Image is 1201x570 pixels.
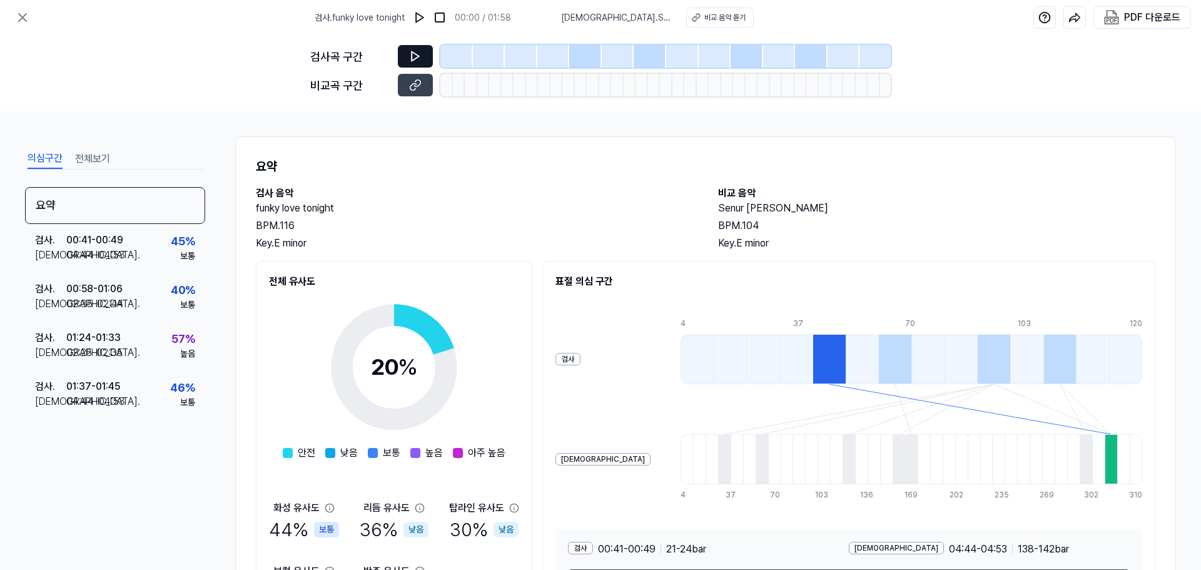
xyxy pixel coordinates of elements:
div: 보통 [314,522,339,537]
div: PDF 다운로드 [1124,9,1180,26]
div: 70 [770,489,783,501]
div: Key. E minor [718,236,1155,251]
div: 57 % [171,330,195,347]
div: 낮음 [403,522,428,537]
div: 70 [905,318,938,329]
div: 검사 . [35,330,66,345]
div: Key. E minor [256,236,693,251]
span: 높음 [425,445,443,461]
button: PDF 다운로드 [1102,7,1183,28]
div: 169 [905,489,917,501]
h1: 요약 [256,157,1155,176]
span: 안전 [298,445,315,461]
span: 검사 . funky love tonight [315,11,405,24]
div: 검사 [555,353,580,365]
img: stop [433,11,446,24]
div: [DEMOGRAPHIC_DATA] [555,453,651,466]
div: 37 [793,318,826,329]
div: 136 [860,489,873,501]
div: 310 [1129,489,1142,501]
span: 보통 [383,445,400,461]
div: 02:25 - 02:35 [66,345,123,360]
span: 낮음 [340,445,358,461]
span: % [398,354,418,380]
div: 4 [681,318,714,329]
span: 21 - 24 bar [666,542,706,557]
div: 45 % [171,233,195,250]
span: 138 - 142 bar [1018,542,1069,557]
img: PDF Download [1104,10,1119,25]
div: 검사곡 구간 [310,48,390,65]
div: [DEMOGRAPHIC_DATA] . [35,297,66,312]
div: 103 [1018,318,1051,329]
div: 235 [995,489,1007,501]
div: 검사 . [35,233,66,248]
h2: 비교 음악 [718,186,1155,201]
div: 04:44 - 04:53 [66,394,125,409]
div: 302 [1084,489,1097,501]
div: 00:00 / 01:58 [455,11,511,24]
h2: 전체 유사도 [269,274,519,289]
div: 낮음 [494,522,519,537]
div: 보통 [180,250,195,263]
div: [DEMOGRAPHIC_DATA] . [35,345,66,360]
span: 00:41 - 00:49 [598,542,656,557]
h2: 표절 의심 구간 [555,274,1142,289]
div: 30 % [450,516,519,544]
div: 46 % [170,379,195,396]
div: [DEMOGRAPHIC_DATA] . [35,248,66,263]
button: 비교 음악 듣기 [686,8,754,28]
div: BPM. 116 [256,218,693,233]
div: 비교곡 구간 [310,77,390,94]
h2: 검사 음악 [256,186,693,201]
button: 의심구간 [28,149,63,169]
h2: funky love tonight [256,201,693,216]
img: play [413,11,426,24]
div: 요약 [25,187,205,224]
div: [DEMOGRAPHIC_DATA] . [35,394,66,409]
div: 01:37 - 01:45 [66,379,120,394]
div: 37 [726,489,738,501]
span: [DEMOGRAPHIC_DATA] . Senur [PERSON_NAME] [561,11,671,24]
div: 00:58 - 01:06 [66,282,123,297]
div: 02:35 - 02:44 [66,297,124,312]
div: 103 [815,489,828,501]
div: 비교 음악 듣기 [704,12,746,23]
div: 보통 [180,396,195,409]
div: BPM. 104 [718,218,1155,233]
div: [DEMOGRAPHIC_DATA] [849,542,944,554]
span: 아주 높음 [468,445,505,461]
img: help [1038,11,1051,24]
div: 화성 유사도 [273,501,320,516]
div: 높음 [180,347,195,360]
div: 보통 [180,298,195,312]
button: 전체보기 [75,149,110,169]
div: 검사 [568,542,593,554]
div: 탑라인 유사도 [449,501,504,516]
div: 202 [950,489,962,501]
div: 120 [1130,318,1142,329]
div: 04:44 - 04:53 [66,248,125,263]
div: 44 % [269,516,339,544]
h2: Senur [PERSON_NAME] [718,201,1155,216]
span: 04:44 - 04:53 [949,542,1007,557]
div: 리듬 유사도 [363,501,410,516]
div: 검사 . [35,282,66,297]
div: 269 [1040,489,1052,501]
div: 00:41 - 00:49 [66,233,123,248]
div: 4 [681,489,693,501]
div: 40 % [171,282,195,298]
div: 01:24 - 01:33 [66,330,121,345]
div: 20 [371,350,418,384]
img: share [1068,11,1081,24]
div: 36 % [360,516,428,544]
div: 검사 . [35,379,66,394]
